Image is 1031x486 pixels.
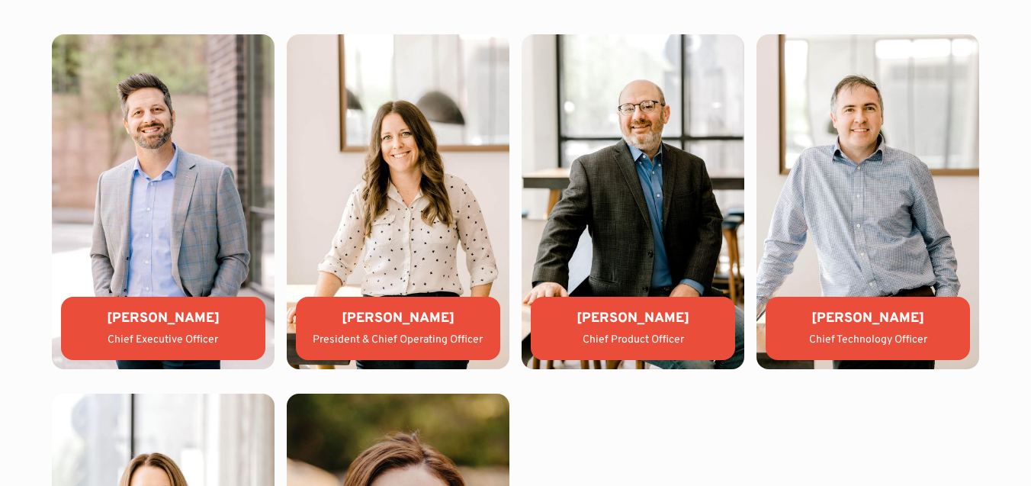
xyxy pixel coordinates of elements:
div: Chief Executive Officer [73,333,253,348]
div: Chief Technology Officer [778,333,958,348]
div: President & Chief Operating Officer [308,333,488,348]
img: Aaron Sheeks [52,34,275,369]
img: Matthew Groner [522,34,744,369]
div: [PERSON_NAME] [778,309,958,328]
img: Tony Compton [756,34,979,369]
img: Lauren Donalson [287,34,509,369]
div: [PERSON_NAME] [73,309,253,328]
div: [PERSON_NAME] [543,309,723,328]
div: [PERSON_NAME] [308,309,488,328]
div: Chief Product Officer [543,333,723,348]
